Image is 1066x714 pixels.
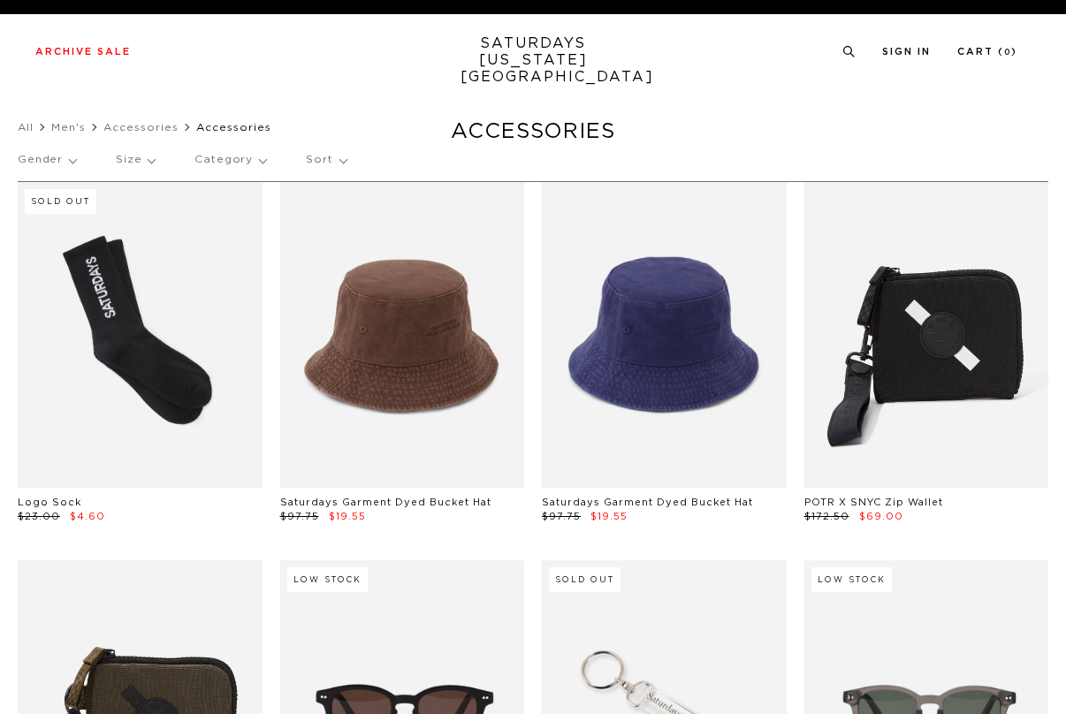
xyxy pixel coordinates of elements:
[804,498,943,507] a: POTR X SNYC Zip Wallet
[287,567,368,592] div: Low Stock
[194,140,266,180] p: Category
[542,498,753,507] a: Saturdays Garment Dyed Bucket Hat
[18,140,76,180] p: Gender
[811,567,892,592] div: Low Stock
[882,47,931,57] a: Sign In
[51,122,86,133] a: Men's
[18,122,34,133] a: All
[280,512,319,521] span: $97.75
[957,47,1017,57] a: Cart (0)
[35,47,131,57] a: Archive Sale
[280,498,491,507] a: Saturdays Garment Dyed Bucket Hat
[329,512,366,521] span: $19.55
[306,140,346,180] p: Sort
[103,122,179,133] a: Accessories
[18,512,60,521] span: $23.00
[116,140,155,180] p: Size
[542,512,581,521] span: $97.75
[196,122,271,133] span: Accessories
[25,189,96,214] div: Sold Out
[859,512,903,521] span: $69.00
[18,498,81,507] a: Logo Sock
[461,35,606,86] a: SATURDAYS[US_STATE][GEOGRAPHIC_DATA]
[549,567,621,592] div: Sold Out
[1004,49,1011,57] small: 0
[70,512,105,521] span: $4.60
[804,512,849,521] span: $172.50
[590,512,628,521] span: $19.55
